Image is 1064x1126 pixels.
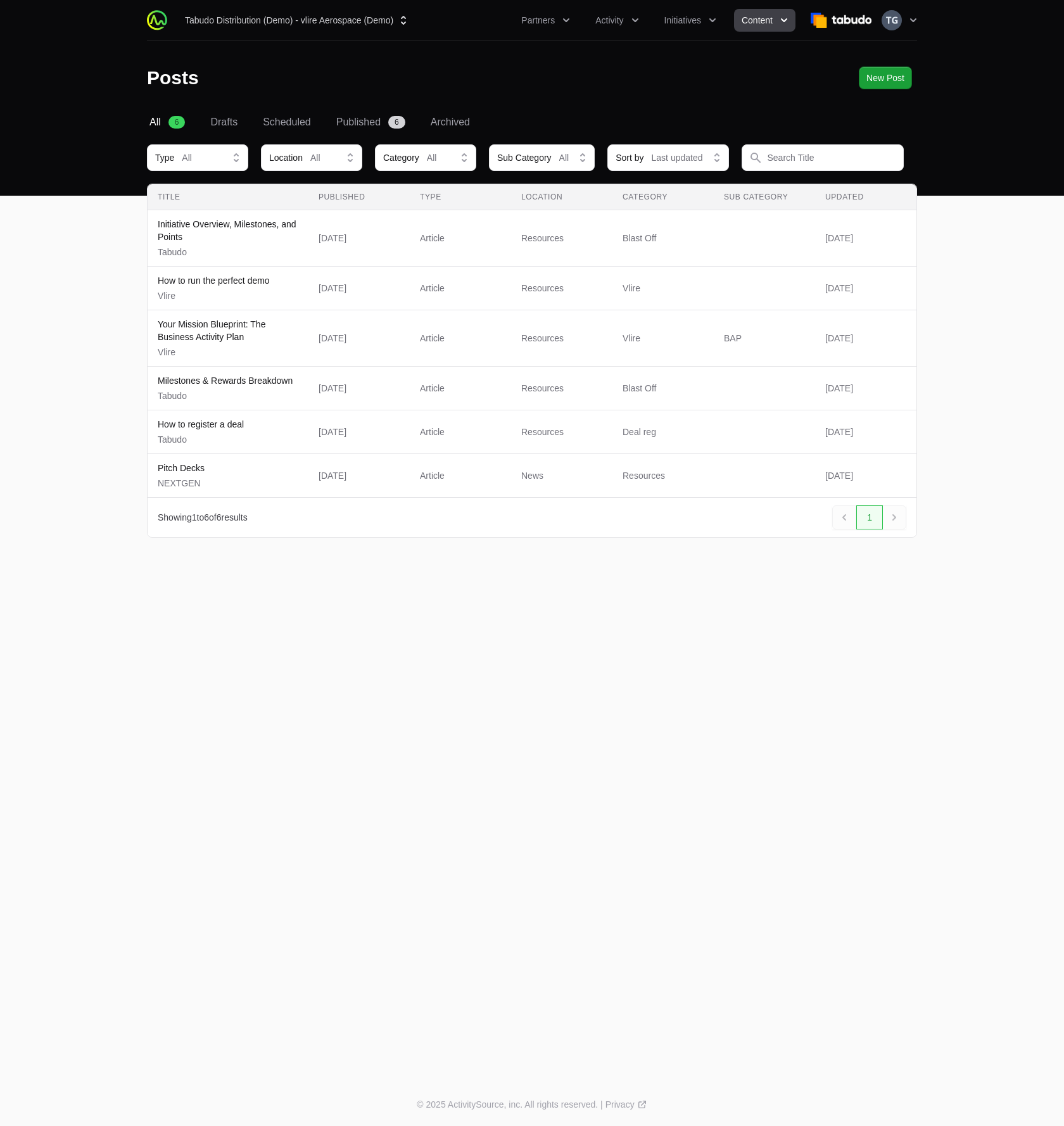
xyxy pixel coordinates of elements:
[431,115,470,130] span: Archived
[559,151,569,164] span: All
[825,469,906,482] span: [DATE]
[521,382,602,395] span: Resources
[260,115,313,130] a: Scheduled
[420,332,501,345] span: Article
[410,184,511,210] th: Type
[825,232,906,244] span: [DATE]
[167,9,795,32] div: Main navigation
[724,332,805,345] span: BAP
[420,469,501,482] span: Article
[319,426,346,438] div: [DATE]
[866,70,904,85] span: New Post
[417,1098,598,1111] p: © 2025 ActivitySource, inc. All rights reserved.
[383,151,419,164] span: Category
[204,512,209,522] span: 6
[607,144,728,171] div: Sort by filter
[595,14,623,27] span: Activity
[158,433,244,446] p: Tabudo
[263,115,311,130] span: Scheduled
[177,9,417,32] div: Supplier switch menu
[158,346,298,358] p: Vlire
[210,115,237,130] span: Drafts
[825,282,906,294] span: [DATE]
[158,389,293,402] p: Tabudo
[420,426,501,438] span: Article
[158,374,293,387] p: Milestones & Rewards Breakdown
[588,9,646,32] div: Activity menu
[375,144,476,171] div: Category filter
[859,66,912,89] div: Primary actions
[158,318,298,343] p: Your Mission Blueprint: The Business Activity Plan
[319,332,346,345] div: [DATE]
[623,426,704,438] span: Deal reg
[182,151,192,164] span: All
[217,512,222,522] span: 6
[825,332,906,345] span: [DATE]
[261,144,362,171] button: LocationAll
[605,1098,647,1111] a: Privacy
[420,282,501,294] span: Article
[815,184,916,210] th: Updated
[489,144,595,171] button: Sub CategoryAll
[734,9,795,32] div: Content menu
[811,8,871,33] img: Tabudo Distribution (Demo)
[158,218,298,243] p: Initiative Overview, Milestones, and Points
[657,9,724,32] button: Initiatives
[155,151,174,164] span: Type
[147,115,917,130] nav: Content navigation
[623,282,704,294] span: Vlire
[859,66,912,89] button: New Post
[497,151,552,164] span: Sub Category
[742,14,773,27] span: Content
[420,232,501,244] span: Article
[375,144,476,171] button: CategoryAll
[147,66,199,89] h1: Posts
[192,512,197,522] span: 1
[734,9,795,32] button: Content
[856,505,883,529] a: 1
[521,282,602,294] span: Resources
[612,184,714,210] th: Category
[158,462,205,474] p: Pitch Decks
[319,469,346,482] div: [DATE]
[147,115,187,130] a: All6
[310,151,320,164] span: All
[623,382,704,395] span: Blast Off
[521,469,602,482] span: News
[168,116,186,129] span: 6
[825,426,906,438] span: [DATE]
[825,382,906,395] span: [DATE]
[158,289,270,302] p: Vlire
[388,116,405,129] span: 6
[158,274,270,287] p: How to run the perfect demo
[334,115,408,130] a: Published6
[511,184,612,210] th: Location
[600,1098,603,1111] span: |
[158,511,248,524] p: Showing to of results
[420,382,501,395] span: Article
[147,144,248,171] button: TypeAll
[428,115,472,130] a: Archived
[714,184,815,210] th: Sub Category
[623,469,704,482] span: Resources
[489,144,595,171] div: Sub Category filter
[149,115,161,130] span: All
[623,232,704,244] span: Blast Off
[607,144,728,171] button: Sort byLast updated
[514,9,578,32] div: Partners menu
[158,418,244,431] p: How to register a deal
[319,282,346,294] div: [DATE]
[177,9,417,32] button: Tabudo Distribution (Demo) - vlire Aerospace (Demo)
[664,14,701,27] span: Initiatives
[147,10,167,30] img: ActivitySource
[148,184,308,210] th: Title
[269,151,303,164] span: Location
[147,144,248,171] div: Content Type filter
[657,9,724,32] div: Initiatives menu
[261,144,362,171] div: Location filter
[158,246,298,258] p: Tabudo
[336,115,381,130] span: Published
[521,232,602,244] span: Resources
[208,115,240,130] a: Drafts
[882,10,902,30] img: Timothy Greig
